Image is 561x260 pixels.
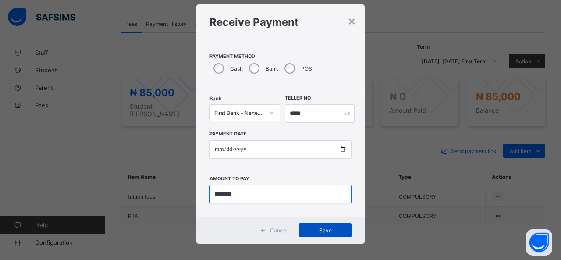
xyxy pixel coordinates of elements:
div: First Bank - Nehemiah International School [214,110,264,116]
label: POS [301,65,312,72]
span: Bank [209,96,221,102]
span: Save [305,227,345,234]
span: Cancel [270,227,288,234]
span: Payment Method [209,53,352,59]
h1: Receive Payment [209,16,352,28]
label: Cash [230,65,243,72]
label: Bank [266,65,278,72]
label: Payment Date [209,131,247,137]
button: Open asap [526,229,552,256]
label: Teller No [285,95,311,101]
label: Amount to pay [209,176,249,182]
div: × [348,13,356,28]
